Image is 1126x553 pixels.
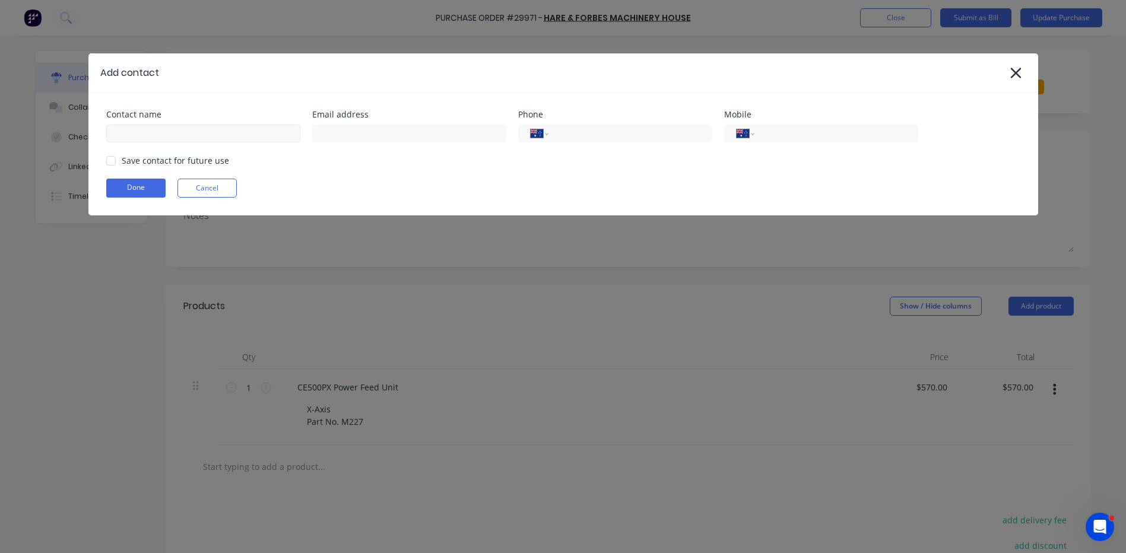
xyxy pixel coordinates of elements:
div: Phone [518,110,712,119]
div: Email address [312,110,506,119]
div: Mobile [724,110,918,119]
div: Save contact for future use [122,154,229,167]
button: Cancel [177,179,237,198]
button: Done [106,179,166,198]
div: Contact name [106,110,300,119]
div: Add contact [100,66,159,80]
iframe: Intercom live chat [1086,513,1114,541]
